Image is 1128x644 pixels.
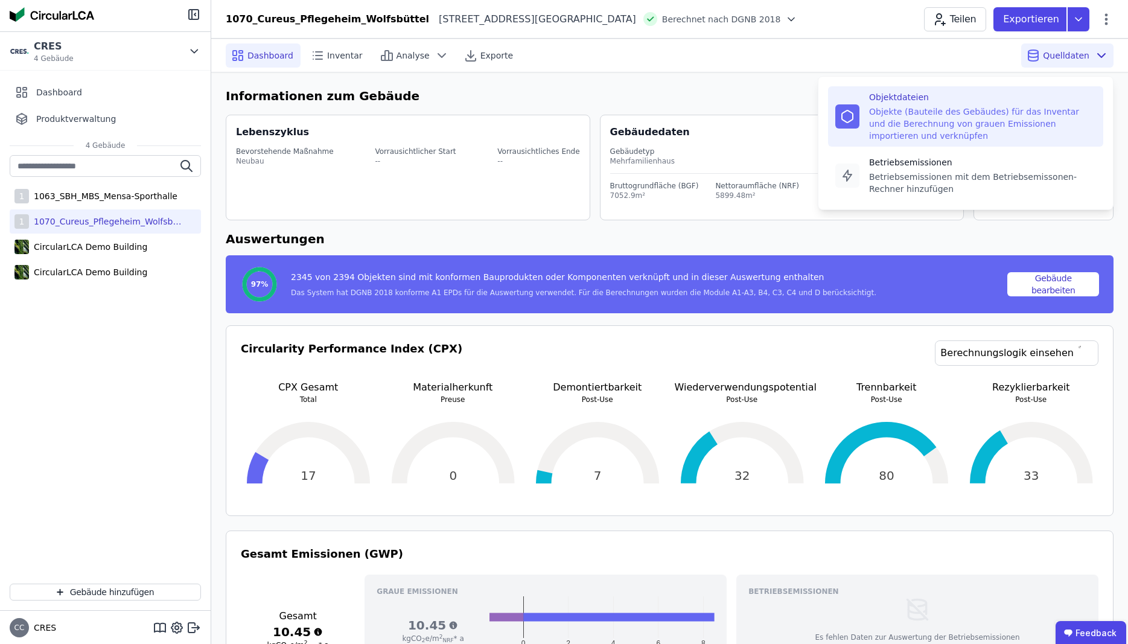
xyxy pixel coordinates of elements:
div: CircularLCA Demo Building [29,266,147,278]
div: 2345 von 2394 Objekten sind mit konformen Bauprodukten oder Komponenten verknüpft und in dieser A... [291,271,876,288]
h3: Graue Emissionen [377,587,715,596]
p: Trennbarkeit [819,380,954,395]
img: CRES [10,42,29,61]
sup: 2 [439,634,443,640]
div: CircularLCA Demo Building [29,241,147,253]
span: CRES [29,622,56,634]
div: -- [375,156,456,166]
sub: 2 [422,637,425,643]
span: Dashboard [247,49,293,62]
span: kgCO e/m * a [402,634,464,643]
div: Es fehlen Daten zur Auswertung der Betriebsemissionen [815,633,1020,642]
div: [STREET_ADDRESS][GEOGRAPHIC_DATA] [429,12,636,27]
div: Objekte (Bauteile des Gebäudes) für das Inventar und die Berechnung von grauen Emissionen importi... [869,106,1096,142]
p: CPX Gesamt [241,380,376,395]
h3: 10.45 [377,617,489,634]
div: 1 [14,189,29,203]
div: Betriebsemissionen mit dem Betriebsemissonen-Rechner hinzufügen [869,171,1096,195]
div: Gebäudetyp [610,147,954,156]
p: Wiederverwendungspotential [675,380,810,395]
div: CRES [34,39,74,54]
p: Post-Use [530,395,665,404]
div: Betriebsemissionen [869,156,1096,168]
div: Mehrfamilienhaus [610,156,954,166]
span: Exporte [480,49,513,62]
h3: Gesamt [241,609,355,623]
span: Inventar [327,49,363,62]
div: Neubau [236,156,334,166]
div: Nettoraumfläche (NRF) [715,181,799,191]
button: Teilen [924,7,986,31]
div: Bevorstehende Maßnahme [236,147,334,156]
h6: Auswertungen [226,230,1114,248]
div: 5899.48m² [715,191,799,200]
a: Berechnungslogik einsehen [935,340,1098,366]
button: Gebäude bearbeiten [1007,272,1099,296]
div: Gebäudedaten [610,125,964,139]
p: Demontiertbarkeit [530,380,665,395]
img: Concular [10,7,94,22]
span: Produktverwaltung [36,113,116,125]
div: 1070_Cureus_Pflegeheim_Wolfsbüttel [226,12,429,27]
h3: Circularity Performance Index (CPX) [241,340,462,380]
div: 1063_SBH_MBS_Mensa-Sporthalle [29,190,177,202]
span: 97% [251,279,269,289]
h3: 10.45 [241,623,355,640]
div: Bruttogrundfläche (BGF) [610,181,699,191]
span: 4 Gebäude [34,54,74,63]
p: Exportieren [1003,12,1062,27]
span: Analyse [397,49,430,62]
p: Total [241,395,376,404]
p: Materialherkunft [386,380,521,395]
h6: Informationen zum Gebäude [226,87,1114,105]
button: Gebäude hinzufügen [10,584,201,601]
h3: Betriebsemissionen [748,587,1086,596]
span: Dashboard [36,86,82,98]
div: Das System hat DGNB 2018 konforme A1 EPDs für die Auswertung verwendet. Für die Berechnungen wurd... [291,288,876,298]
p: Post-Use [964,395,1099,404]
img: CircularLCA Demo Building [14,237,29,257]
p: Post-Use [819,395,954,404]
div: Vorrausichtlicher Start [375,147,456,156]
div: 1070_Cureus_Pflegeheim_Wolfsbüttel [29,215,186,228]
sub: NRF [442,637,453,643]
span: Quelldaten [1043,49,1089,62]
div: -- [497,156,579,166]
p: Post-Use [675,395,810,404]
p: Preuse [386,395,521,404]
div: Lebenszyklus [236,125,309,139]
h3: Gesamt Emissionen (GWP) [241,546,1098,563]
span: Berechnet nach DGNB 2018 [662,13,781,25]
span: 4 Gebäude [74,141,138,150]
div: 7052.9m² [610,191,699,200]
div: Objektdateien [869,91,1096,103]
p: Rezyklierbarkeit [964,380,1099,395]
img: empty-state [904,596,931,623]
div: 1 [14,214,29,229]
img: CircularLCA Demo Building [14,263,29,282]
span: CC [14,624,25,631]
div: Vorrausichtliches Ende [497,147,579,156]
